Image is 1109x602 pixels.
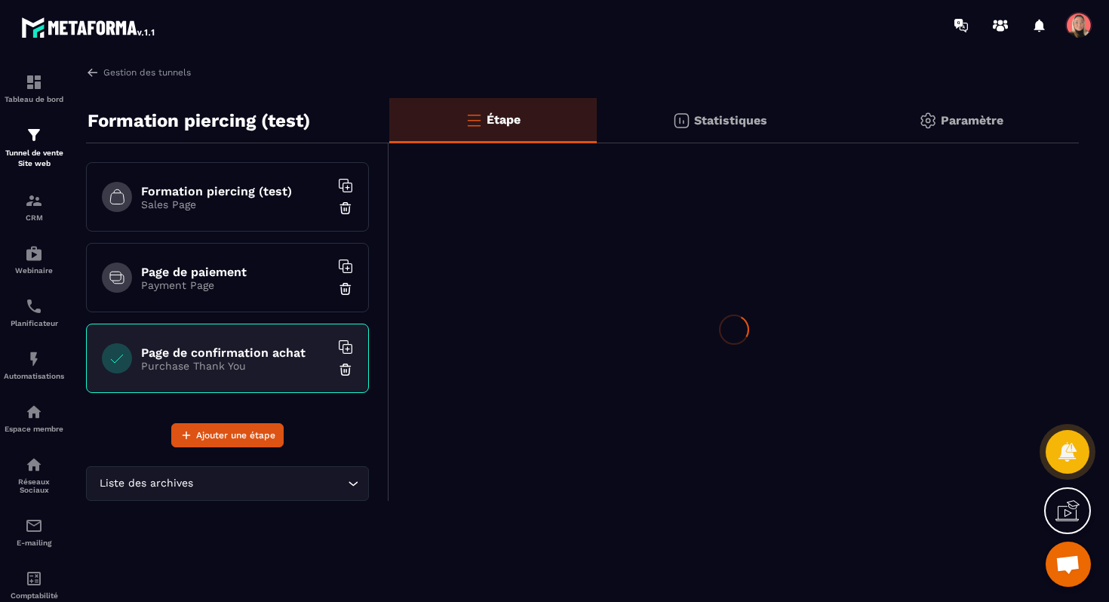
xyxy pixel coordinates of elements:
[4,425,64,433] p: Espace membre
[25,192,43,210] img: formation
[25,570,43,588] img: accountant
[4,372,64,380] p: Automatisations
[25,126,43,144] img: formation
[4,392,64,444] a: automationsautomationsEspace membre
[4,591,64,600] p: Comptabilité
[4,505,64,558] a: emailemailE-mailing
[25,73,43,91] img: formation
[196,428,275,443] span: Ajouter une étape
[86,466,369,501] div: Search for option
[4,319,64,327] p: Planificateur
[141,346,330,360] h6: Page de confirmation achat
[672,112,690,130] img: stats.20deebd0.svg
[4,213,64,222] p: CRM
[338,201,353,216] img: trash
[694,113,767,127] p: Statistiques
[465,111,483,129] img: bars-o.4a397970.svg
[141,265,330,279] h6: Page de paiement
[25,350,43,368] img: automations
[86,66,100,79] img: arrow
[4,539,64,547] p: E-mailing
[4,339,64,392] a: automationsautomationsAutomatisations
[25,456,43,474] img: social-network
[25,517,43,535] img: email
[86,66,191,79] a: Gestion des tunnels
[338,362,353,377] img: trash
[141,184,330,198] h6: Formation piercing (test)
[25,403,43,421] img: automations
[941,113,1003,127] p: Paramètre
[141,279,330,291] p: Payment Page
[196,475,344,492] input: Search for option
[25,297,43,315] img: scheduler
[4,180,64,233] a: formationformationCRM
[4,478,64,494] p: Réseaux Sociaux
[4,115,64,180] a: formationformationTunnel de vente Site web
[338,281,353,296] img: trash
[141,198,330,210] p: Sales Page
[1046,542,1091,587] div: Ouvrir le chat
[487,112,521,127] p: Étape
[919,112,937,130] img: setting-gr.5f69749f.svg
[4,286,64,339] a: schedulerschedulerPlanificateur
[4,95,64,103] p: Tableau de bord
[21,14,157,41] img: logo
[4,444,64,505] a: social-networksocial-networkRéseaux Sociaux
[4,266,64,275] p: Webinaire
[4,62,64,115] a: formationformationTableau de bord
[141,360,330,372] p: Purchase Thank You
[4,148,64,169] p: Tunnel de vente Site web
[4,233,64,286] a: automationsautomationsWebinaire
[25,244,43,263] img: automations
[171,423,284,447] button: Ajouter une étape
[88,106,310,136] p: Formation piercing (test)
[96,475,196,492] span: Liste des archives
